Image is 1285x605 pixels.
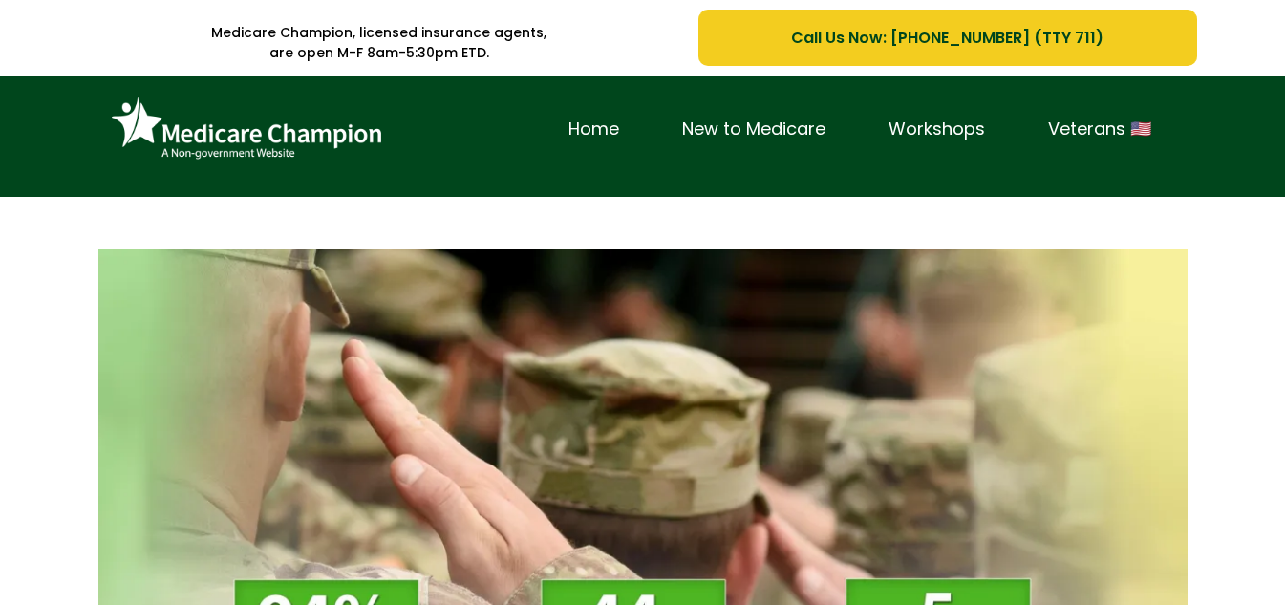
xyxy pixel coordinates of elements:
a: Workshops [857,115,1017,144]
a: Home [537,115,651,144]
a: Call Us Now: 1-833-823-1990 (TTY 711) [698,10,1196,66]
img: Brand Logo [103,90,390,168]
a: New to Medicare [651,115,857,144]
p: Medicare Champion, licensed insurance agents, [89,23,671,43]
a: Veterans 🇺🇸 [1017,115,1183,144]
p: are open M-F 8am-5:30pm ETD. [89,43,671,63]
span: Call Us Now: [PHONE_NUMBER] (TTY 711) [791,26,1103,50]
